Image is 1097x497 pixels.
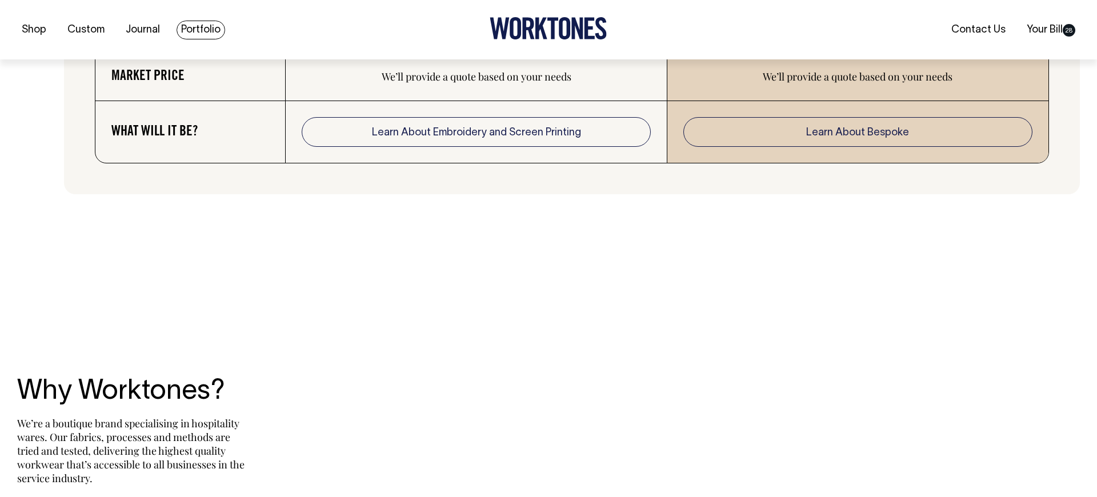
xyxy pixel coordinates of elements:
[683,117,1032,147] a: Learn About Bespoke
[17,21,51,39] a: Shop
[1063,23,1075,36] span: 28
[177,21,225,39] a: Portfolio
[95,53,286,101] td: Market price
[302,117,650,147] a: Learn About Embroidery and Screen Printing
[17,416,246,485] div: We’re a boutique brand specialising in hospitality wares. Our fabrics, processes and methods are ...
[947,20,1010,39] a: Contact Us
[63,21,109,39] a: Custom
[1022,20,1080,39] a: Your Bill28
[17,377,442,407] h3: Why Worktones?
[667,53,1048,101] td: We’ll provide a quote based on your needs
[286,53,667,101] td: We’ll provide a quote based on your needs
[95,101,286,163] td: What will it be?
[121,21,165,39] a: Journal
